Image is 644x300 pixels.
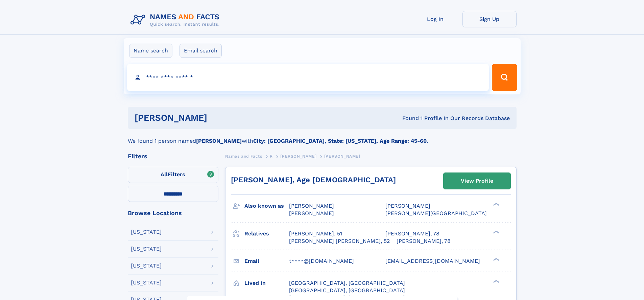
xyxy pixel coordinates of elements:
[128,210,218,216] div: Browse Locations
[289,237,390,245] a: [PERSON_NAME] [PERSON_NAME], 52
[244,200,289,212] h3: Also known as
[231,176,396,184] a: [PERSON_NAME], Age [DEMOGRAPHIC_DATA]
[492,64,517,91] button: Search Button
[444,173,510,189] a: View Profile
[225,152,262,160] a: Names and Facts
[492,202,500,207] div: ❯
[385,258,480,264] span: [EMAIL_ADDRESS][DOMAIN_NAME]
[462,11,517,27] a: Sign Up
[305,115,510,122] div: Found 1 Profile In Our Records Database
[128,153,218,159] div: Filters
[128,11,225,29] img: Logo Names and Facts
[244,277,289,289] h3: Lived in
[289,230,342,237] a: [PERSON_NAME], 51
[289,287,405,294] span: [GEOGRAPHIC_DATA], [GEOGRAPHIC_DATA]
[492,257,500,261] div: ❯
[131,280,162,285] div: [US_STATE]
[289,210,334,216] span: [PERSON_NAME]
[280,154,316,159] span: [PERSON_NAME]
[127,64,489,91] input: search input
[180,44,222,58] label: Email search
[131,263,162,269] div: [US_STATE]
[128,167,218,183] label: Filters
[131,229,162,235] div: [US_STATE]
[280,152,316,160] a: [PERSON_NAME]
[196,138,242,144] b: [PERSON_NAME]
[461,173,493,189] div: View Profile
[270,152,273,160] a: R
[385,210,487,216] span: [PERSON_NAME][GEOGRAPHIC_DATA]
[385,230,439,237] a: [PERSON_NAME], 78
[289,280,405,286] span: [GEOGRAPHIC_DATA], [GEOGRAPHIC_DATA]
[129,44,172,58] label: Name search
[408,11,462,27] a: Log In
[131,246,162,252] div: [US_STATE]
[161,171,168,178] span: All
[492,230,500,234] div: ❯
[385,203,430,209] span: [PERSON_NAME]
[135,114,305,122] h1: [PERSON_NAME]
[244,228,289,239] h3: Relatives
[270,154,273,159] span: R
[244,255,289,267] h3: Email
[324,154,360,159] span: [PERSON_NAME]
[253,138,427,144] b: City: [GEOGRAPHIC_DATA], State: [US_STATE], Age Range: 45-60
[397,237,451,245] a: [PERSON_NAME], 78
[492,279,500,283] div: ❯
[289,203,334,209] span: [PERSON_NAME]
[128,129,517,145] div: We found 1 person named with .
